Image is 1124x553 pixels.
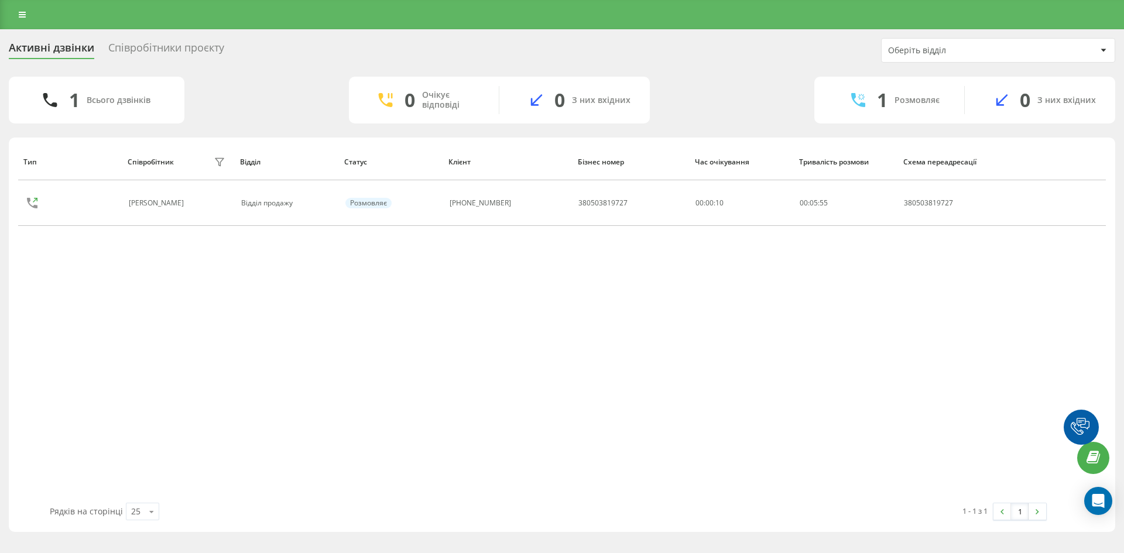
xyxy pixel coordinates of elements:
[572,95,630,105] div: З них вхідних
[904,199,995,207] div: 380503819727
[345,198,392,208] div: Розмовляє
[405,89,415,111] div: 0
[800,198,808,208] span: 00
[554,89,565,111] div: 0
[50,506,123,517] span: Рядків на сторінці
[695,199,787,207] div: 00:00:10
[422,90,481,110] div: Очікує відповіді
[241,199,333,207] div: Відділ продажу
[128,158,174,166] div: Співробітник
[87,95,150,105] div: Всього дзвінків
[888,46,1028,56] div: Оберіть відділ
[23,158,116,166] div: Тип
[450,199,511,207] div: [PHONE_NUMBER]
[810,198,818,208] span: 05
[129,199,187,207] div: [PERSON_NAME]
[962,505,988,517] div: 1 - 1 з 1
[131,506,140,517] div: 25
[1037,95,1096,105] div: З них вхідних
[1020,89,1030,111] div: 0
[895,95,940,105] div: Розмовляє
[9,42,94,60] div: Активні дзвінки
[903,158,996,166] div: Схема переадресації
[240,158,333,166] div: Відділ
[877,89,887,111] div: 1
[448,158,567,166] div: Клієнт
[578,158,684,166] div: Бізнес номер
[695,158,788,166] div: Час очікування
[108,42,224,60] div: Співробітники проєкту
[578,199,628,207] div: 380503819727
[344,158,437,166] div: Статус
[820,198,828,208] span: 55
[799,158,892,166] div: Тривалість розмови
[69,89,80,111] div: 1
[1084,487,1112,515] div: Open Intercom Messenger
[800,199,828,207] div: : :
[1011,503,1029,520] a: 1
